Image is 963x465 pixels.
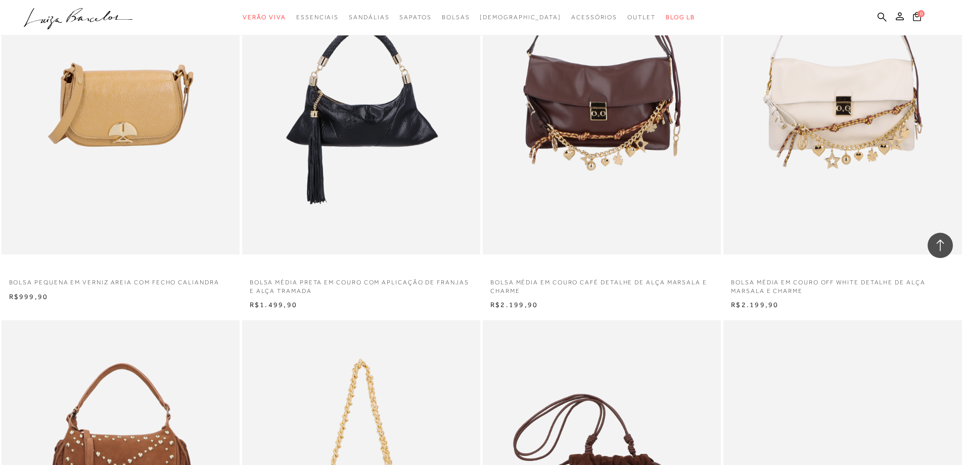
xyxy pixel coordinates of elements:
button: 0 [910,11,924,25]
a: categoryNavScreenReaderText [571,8,617,27]
a: BOLSA MÉDIA EM COURO OFF WHITE DETALHE DE ALÇA MARSALA E CHARME [723,272,961,295]
span: 0 [918,10,925,17]
span: R$2.199,90 [731,301,778,309]
span: Sandálias [349,14,389,21]
a: categoryNavScreenReaderText [627,8,656,27]
a: noSubCategoriesText [480,8,561,27]
a: categoryNavScreenReaderText [243,8,286,27]
span: Sapatos [399,14,431,21]
span: R$2.199,90 [490,301,538,309]
span: R$999,90 [9,292,49,301]
a: categoryNavScreenReaderText [442,8,470,27]
a: categoryNavScreenReaderText [399,8,431,27]
span: Bolsas [442,14,470,21]
span: Essenciais [296,14,339,21]
span: Acessórios [571,14,617,21]
span: Outlet [627,14,656,21]
a: BLOG LB [666,8,695,27]
a: BOLSA MÉDIA EM COURO CAFÉ DETALHE DE ALÇA MARSALA E CHARME [483,272,721,295]
a: BOLSA PEQUENA EM VERNIZ AREIA COM FECHO CALIANDRA [2,272,240,287]
span: [DEMOGRAPHIC_DATA] [480,14,561,21]
span: R$1.499,90 [250,301,297,309]
a: BOLSA MÉDIA PRETA EM COURO COM APLICAÇÃO DE FRANJAS E ALÇA TRAMADA [242,272,480,295]
span: BLOG LB [666,14,695,21]
span: Verão Viva [243,14,286,21]
a: categoryNavScreenReaderText [296,8,339,27]
a: categoryNavScreenReaderText [349,8,389,27]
